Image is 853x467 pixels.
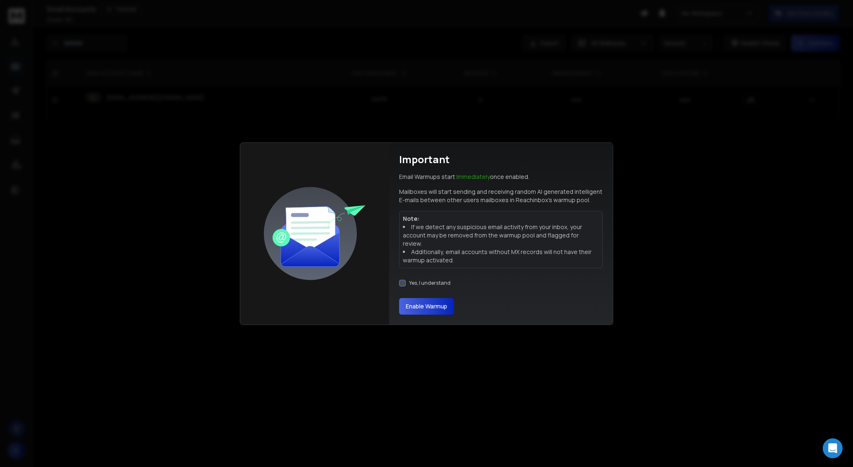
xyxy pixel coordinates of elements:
[456,173,490,181] span: Immediately
[399,298,454,315] button: Enable Warmup
[399,153,450,166] h1: Important
[403,248,599,264] li: Additionally, email accounts without MX records will not have their warmup activated.
[399,173,529,181] p: Email Warmups start once enabled.
[823,438,843,458] div: Open Intercom Messenger
[403,215,599,223] p: Note:
[409,280,451,286] label: Yes, I understand
[399,188,603,204] p: Mailboxes will start sending and receiving random AI generated intelligent E-mails between other ...
[403,223,599,248] li: If we detect any suspicious email activity from your inbox, your account may be removed from the ...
